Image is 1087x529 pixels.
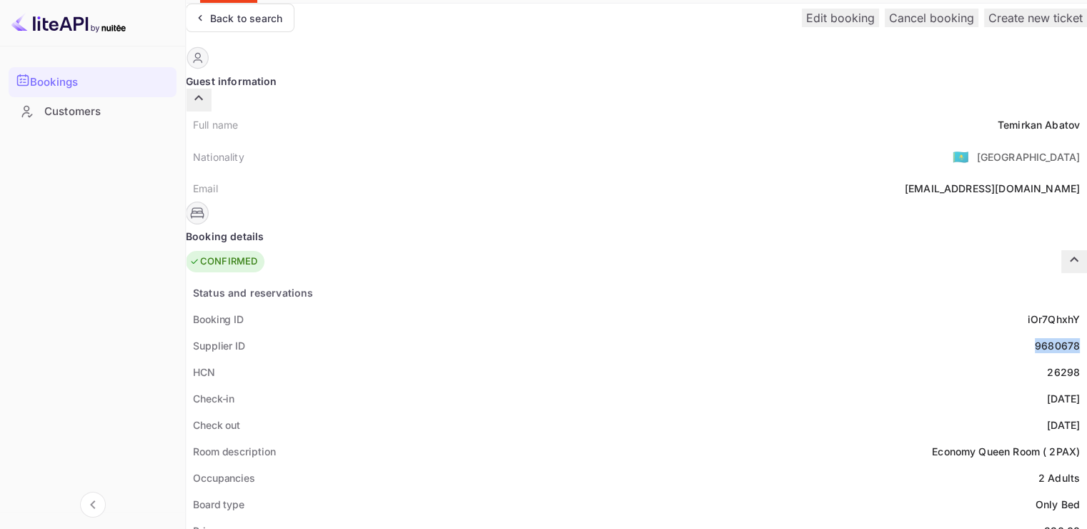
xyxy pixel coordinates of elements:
[889,11,974,25] ya-tr-span: Cancel booking
[1047,391,1080,406] div: [DATE]
[80,492,106,518] button: Collapse navigation
[210,12,282,24] ya-tr-span: Back to search
[802,9,879,27] button: Edit booking
[806,11,875,25] ya-tr-span: Edit booking
[976,151,1080,163] ya-tr-span: [GEOGRAPHIC_DATA]
[998,119,1042,131] ya-tr-span: Temirkan
[905,182,1080,194] ya-tr-span: [EMAIL_ADDRESS][DOMAIN_NAME]
[30,74,78,91] ya-tr-span: Bookings
[193,182,218,194] ya-tr-span: Email
[1035,338,1080,353] div: 9680678
[932,445,1080,458] ya-tr-span: Economy Queen Room ( 2PAX)
[193,472,255,484] ya-tr-span: Occupancies
[193,419,240,431] ya-tr-span: Check out
[9,98,177,126] div: Customers
[44,104,101,120] ya-tr-span: Customers
[1036,498,1080,510] ya-tr-span: Only Bed
[953,144,969,169] span: United States
[193,151,244,163] ya-tr-span: Nationality
[984,9,1087,27] button: Create new ticket
[885,9,978,27] button: Cancel booking
[193,287,313,299] ya-tr-span: Status and reservations
[193,498,244,510] ya-tr-span: Board type
[186,229,264,244] ya-tr-span: Booking details
[9,67,177,97] div: Bookings
[988,11,1083,25] ya-tr-span: Create new ticket
[193,366,215,378] ya-tr-span: HCN
[1047,365,1080,380] div: 26298
[193,313,244,325] ya-tr-span: Booking ID
[193,119,238,131] ya-tr-span: Full name
[1045,119,1080,131] ya-tr-span: Abatov
[193,392,234,405] ya-tr-span: Check-in
[193,445,275,458] ya-tr-span: Room description
[11,11,126,34] img: LiteAPI logo
[9,98,177,124] a: Customers
[953,149,969,164] ya-tr-span: 🇰🇿
[186,74,277,89] ya-tr-span: Guest information
[1047,417,1080,432] div: [DATE]
[200,254,257,269] ya-tr-span: CONFIRMED
[9,67,177,96] a: Bookings
[1028,313,1080,325] ya-tr-span: iOr7QhxhY
[193,340,245,352] ya-tr-span: Supplier ID
[1038,472,1080,484] ya-tr-span: 2 Adults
